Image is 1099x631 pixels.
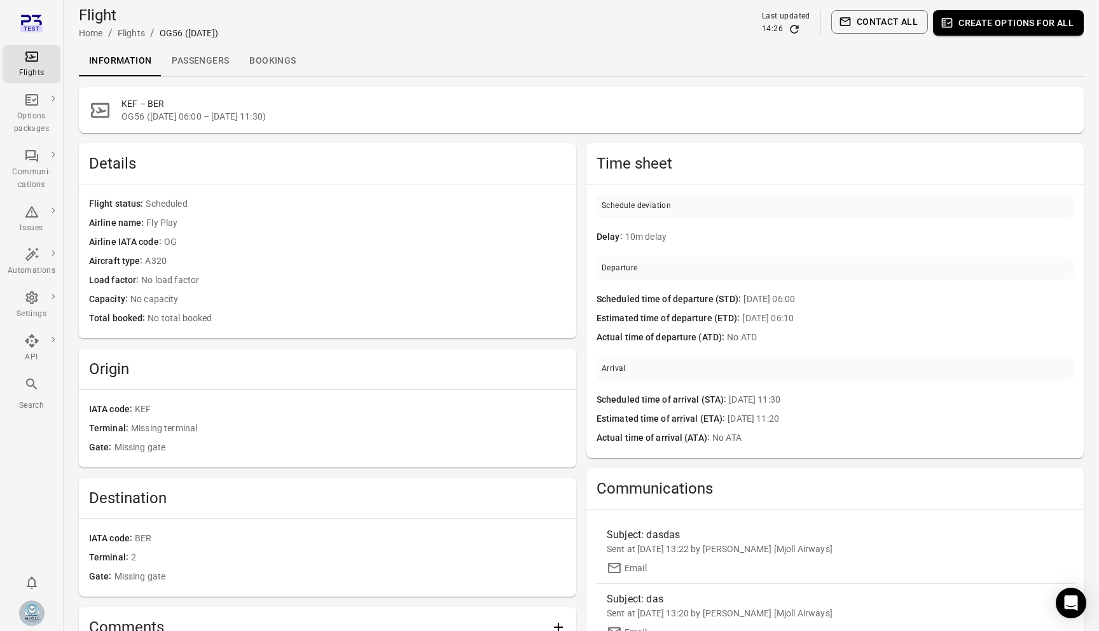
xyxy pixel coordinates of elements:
[89,532,135,546] span: IATA code
[597,230,625,244] span: Delay
[8,399,55,412] div: Search
[602,200,671,212] div: Schedule deviation
[1056,588,1086,618] div: Open Intercom Messenger
[625,562,647,574] div: Email
[597,331,727,345] span: Actual time of departure (ATD)
[89,197,146,211] span: Flight status
[762,23,783,36] div: 14:26
[131,551,566,565] span: 2
[602,363,626,375] div: Arrival
[742,312,1074,326] span: [DATE] 06:10
[8,351,55,364] div: API
[89,312,148,326] span: Total booked
[831,10,928,34] button: Contact all
[743,293,1074,307] span: [DATE] 06:00
[3,373,60,415] button: Search
[597,412,728,426] span: Estimated time of arrival (ETA)
[762,10,810,23] div: Last updated
[89,293,130,307] span: Capacity
[89,153,566,174] h2: Details
[89,274,141,288] span: Load factor
[89,235,164,249] span: Airline IATA code
[602,262,638,275] div: Departure
[89,422,131,436] span: Terminal
[3,45,60,83] a: Flights
[607,592,950,607] div: Subject: das
[8,166,55,191] div: Communi-cations
[114,570,566,584] span: Missing gate
[108,25,113,41] li: /
[729,393,1074,407] span: [DATE] 11:30
[114,441,566,455] span: Missing gate
[160,27,218,39] div: OG56 ([DATE])
[89,216,146,230] span: Airline name
[135,403,566,417] span: KEF
[3,329,60,368] a: API
[89,551,131,565] span: Terminal
[79,28,103,38] a: Home
[3,88,60,139] a: Options packages
[89,488,566,508] h2: Destination
[14,595,50,631] button: Elsa Mjöll [Mjoll Airways]
[597,153,1074,174] h2: Time sheet
[162,46,239,76] a: Passengers
[150,25,155,41] li: /
[597,312,742,326] span: Estimated time of departure (ETD)
[712,431,1074,445] span: No ATA
[131,422,566,436] span: Missing terminal
[3,243,60,281] a: Automations
[89,570,114,584] span: Gate
[933,10,1084,36] button: Create options for all
[141,274,566,288] span: No load factor
[146,216,566,230] span: Fly Play
[625,230,1074,244] span: 10m delay
[79,46,1084,76] div: Local navigation
[19,570,45,595] button: Notifications
[597,431,712,445] span: Actual time of arrival (ATA)
[3,286,60,324] a: Settings
[135,532,566,546] span: BER
[130,293,566,307] span: No capacity
[19,600,45,626] img: Mjoll-Airways-Logo.webp
[597,393,729,407] span: Scheduled time of arrival (STA)
[3,200,60,239] a: Issues
[607,527,950,543] div: Subject: dasdas
[164,235,566,249] span: OG
[597,478,1074,499] h2: Communications
[89,441,114,455] span: Gate
[8,265,55,277] div: Automations
[597,293,743,307] span: Scheduled time of departure (STD)
[607,543,1063,555] div: Sent at [DATE] 13:22 by [PERSON_NAME] [Mjoll Airways]
[89,403,135,417] span: IATA code
[728,412,1074,426] span: [DATE] 11:20
[607,607,1063,620] div: Sent at [DATE] 13:20 by [PERSON_NAME] [Mjoll Airways]
[3,144,60,195] a: Communi-cations
[79,46,162,76] a: Information
[148,312,566,326] span: No total booked
[89,254,145,268] span: Aircraft type
[79,25,218,41] nav: Breadcrumbs
[79,5,218,25] h1: Flight
[727,331,1074,345] span: No ATD
[8,110,55,135] div: Options packages
[788,23,801,36] button: Refresh data
[8,67,55,80] div: Flights
[121,97,1074,110] h2: KEF – BER
[145,254,566,268] span: A320
[118,28,145,38] a: Flights
[8,222,55,235] div: Issues
[89,359,566,379] h2: Origin
[146,197,566,211] span: Scheduled
[597,520,1074,583] a: Subject: dasdasSent at [DATE] 13:22 by [PERSON_NAME] [Mjoll Airways]Email
[239,46,306,76] a: Bookings
[8,308,55,321] div: Settings
[121,110,1074,123] span: OG56 ([DATE] 06:00 – [DATE] 11:30)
